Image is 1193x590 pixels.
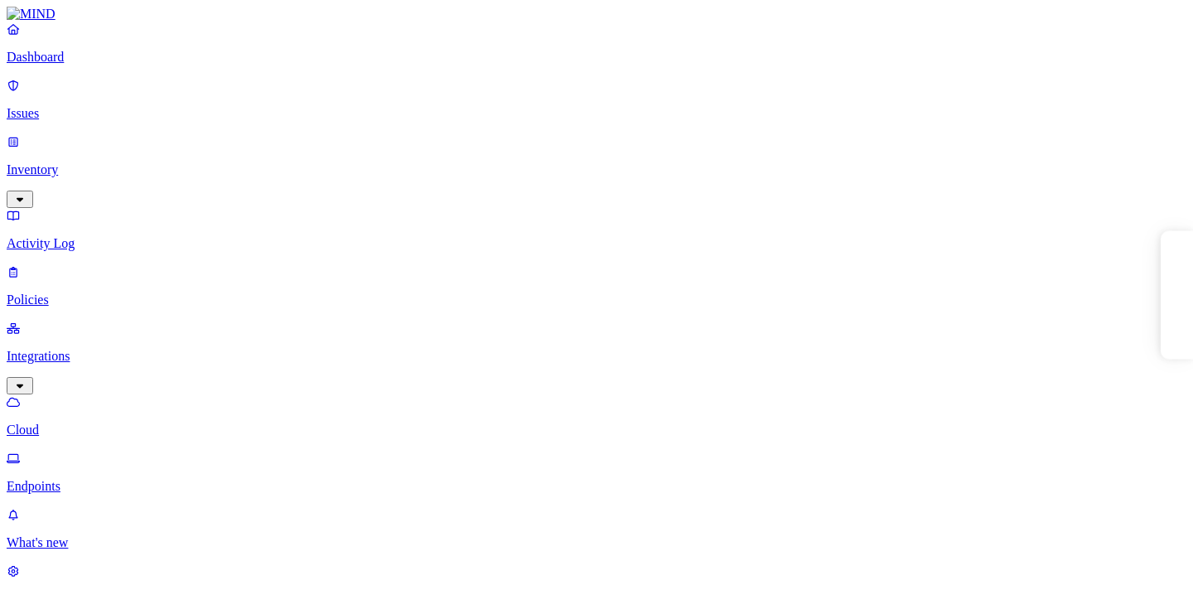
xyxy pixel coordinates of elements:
[7,349,1186,364] p: Integrations
[7,293,1186,307] p: Policies
[7,507,1186,550] a: What's new
[7,423,1186,438] p: Cloud
[7,535,1186,550] p: What's new
[7,479,1186,494] p: Endpoints
[7,22,1186,65] a: Dashboard
[7,236,1186,251] p: Activity Log
[7,451,1186,494] a: Endpoints
[7,264,1186,307] a: Policies
[7,7,56,22] img: MIND
[7,106,1186,121] p: Issues
[7,78,1186,121] a: Issues
[7,162,1186,177] p: Inventory
[7,7,1186,22] a: MIND
[7,321,1186,392] a: Integrations
[7,208,1186,251] a: Activity Log
[7,394,1186,438] a: Cloud
[7,50,1186,65] p: Dashboard
[7,134,1186,206] a: Inventory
